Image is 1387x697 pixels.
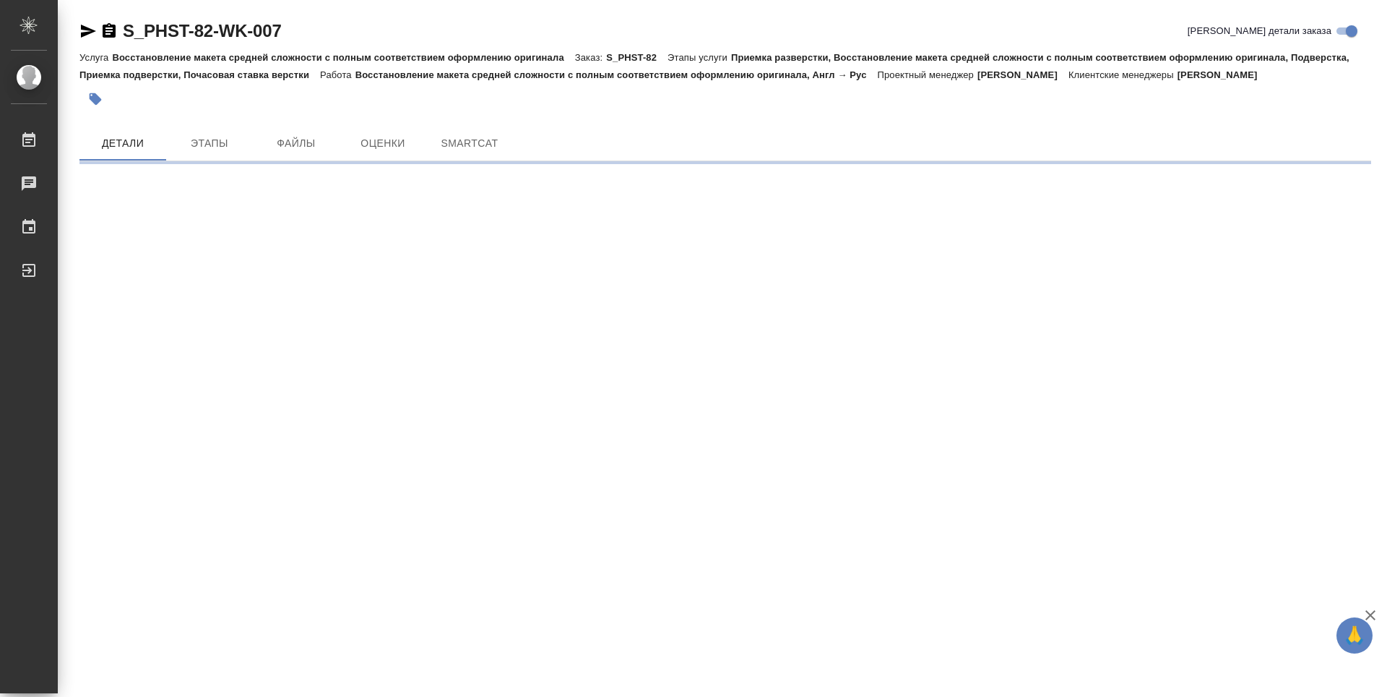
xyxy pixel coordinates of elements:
button: Скопировать ссылку для ЯМессенджера [79,22,97,40]
a: S_PHST-82-WK-007 [123,21,282,40]
span: 🙏 [1342,620,1367,651]
p: Услуга [79,52,112,63]
span: [PERSON_NAME] детали заказа [1188,24,1331,38]
button: Скопировать ссылку [100,22,118,40]
span: Файлы [262,134,331,153]
p: [PERSON_NAME] [977,69,1068,80]
button: 🙏 [1336,617,1373,654]
p: [PERSON_NAME] [1178,69,1269,80]
p: Восстановление макета средней сложности с полным соответствием оформлению оригинала [112,52,574,63]
p: Этапы услуги [667,52,731,63]
p: Восстановление макета средней сложности с полным соответствием оформлению оригинала, Англ → Рус [355,69,878,80]
span: Детали [88,134,157,153]
span: SmartCat [435,134,504,153]
button: Добавить тэг [79,83,111,115]
p: S_PHST-82 [606,52,667,63]
p: Проектный менеджер [878,69,977,80]
p: Работа [320,69,355,80]
span: Этапы [175,134,244,153]
p: Заказ: [575,52,606,63]
span: Оценки [348,134,418,153]
p: Клиентские менеджеры [1068,69,1178,80]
